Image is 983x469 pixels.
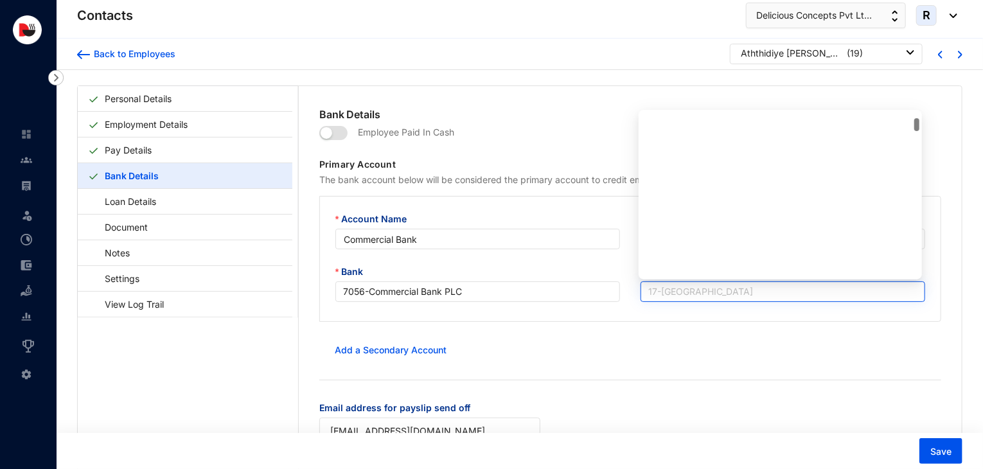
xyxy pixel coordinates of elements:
[10,227,41,252] li: Time Attendance
[335,229,620,249] input: Account Name
[21,234,32,245] img: time-attendance-unselected.8aad090b53826881fffb.svg
[930,445,952,458] span: Save
[10,121,41,147] li: Home
[319,337,457,363] button: Add a Secondary Account
[319,401,479,415] label: Email address for payslip send off
[938,51,943,58] img: chevron-left-blue.0fda5800d0a05439ff8ddef8047136d5.svg
[77,6,133,24] p: Contacts
[21,285,32,297] img: loan-unselected.d74d20a04637f2d15ab5.svg
[21,260,32,271] img: expense-unselected.2edcf0507c847f3e9e96.svg
[21,180,32,191] img: payroll-unselected.b590312f920e76f0c668.svg
[319,107,941,122] p: Bank Details
[343,282,612,301] span: 7056 - Commercial Bank PLC
[348,122,454,158] p: Employee Paid In Cash
[77,48,175,60] a: Back to Employees
[21,369,32,380] img: settings-unselected.1febfda315e6e19643a1.svg
[919,438,962,464] button: Save
[943,13,957,18] img: dropdown-black.8e83cc76930a90b1a4fdb6d089b7bf3a.svg
[847,47,863,60] p: ( 19 )
[907,50,914,55] img: dropdown-black.8e83cc76930a90b1a4fdb6d089b7bf3a.svg
[335,265,372,279] label: Bank
[746,3,906,28] button: Delicious Concepts Pvt Lt...
[100,85,177,112] a: Personal Details
[21,209,33,222] img: leave-unselected.2934df6273408c3f84d9.svg
[10,278,41,304] li: Loan
[88,291,168,317] a: View Log Trail
[10,147,41,173] li: Contacts
[335,212,416,226] label: Account Name
[319,173,941,196] p: The bank account below will be considered the primary account to credit employee's salary.
[319,158,941,173] p: Primary Account
[13,15,42,44] img: logo
[335,344,447,355] a: Add a Secondary Account
[21,154,32,166] img: people-unselected.118708e94b43a90eceab.svg
[88,214,152,240] a: Document
[77,50,90,59] img: arrow-backward-blue.96c47016eac47e06211658234db6edf5.svg
[21,311,32,323] img: report-unselected.e6a6b4230fc7da01f883.svg
[90,48,175,60] div: Back to Employees
[100,111,193,137] a: Employment Details
[648,282,917,301] span: 17 - [GEOGRAPHIC_DATA]
[88,265,144,292] a: Settings
[100,163,164,189] a: Bank Details
[10,304,41,330] li: Reports
[741,47,844,60] div: Aththidiye [PERSON_NAME]
[10,252,41,278] li: Expenses
[21,339,36,354] img: award_outlined.f30b2bda3bf6ea1bf3dd.svg
[10,173,41,199] li: Payroll
[100,137,157,163] a: Pay Details
[21,128,32,140] img: home-unselected.a29eae3204392db15eaf.svg
[892,10,898,22] img: up-down-arrow.74152d26bf9780fbf563ca9c90304185.svg
[756,8,872,22] span: Delicious Concepts Pvt Lt...
[88,240,134,266] a: Notes
[48,70,64,85] img: nav-icon-right.af6afadce00d159da59955279c43614e.svg
[958,51,962,58] img: chevron-right-blue.16c49ba0fe93ddb13f341d83a2dbca89.svg
[88,188,161,215] a: Loan Details
[319,418,540,443] input: Email address for payslip send off
[923,10,930,21] span: R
